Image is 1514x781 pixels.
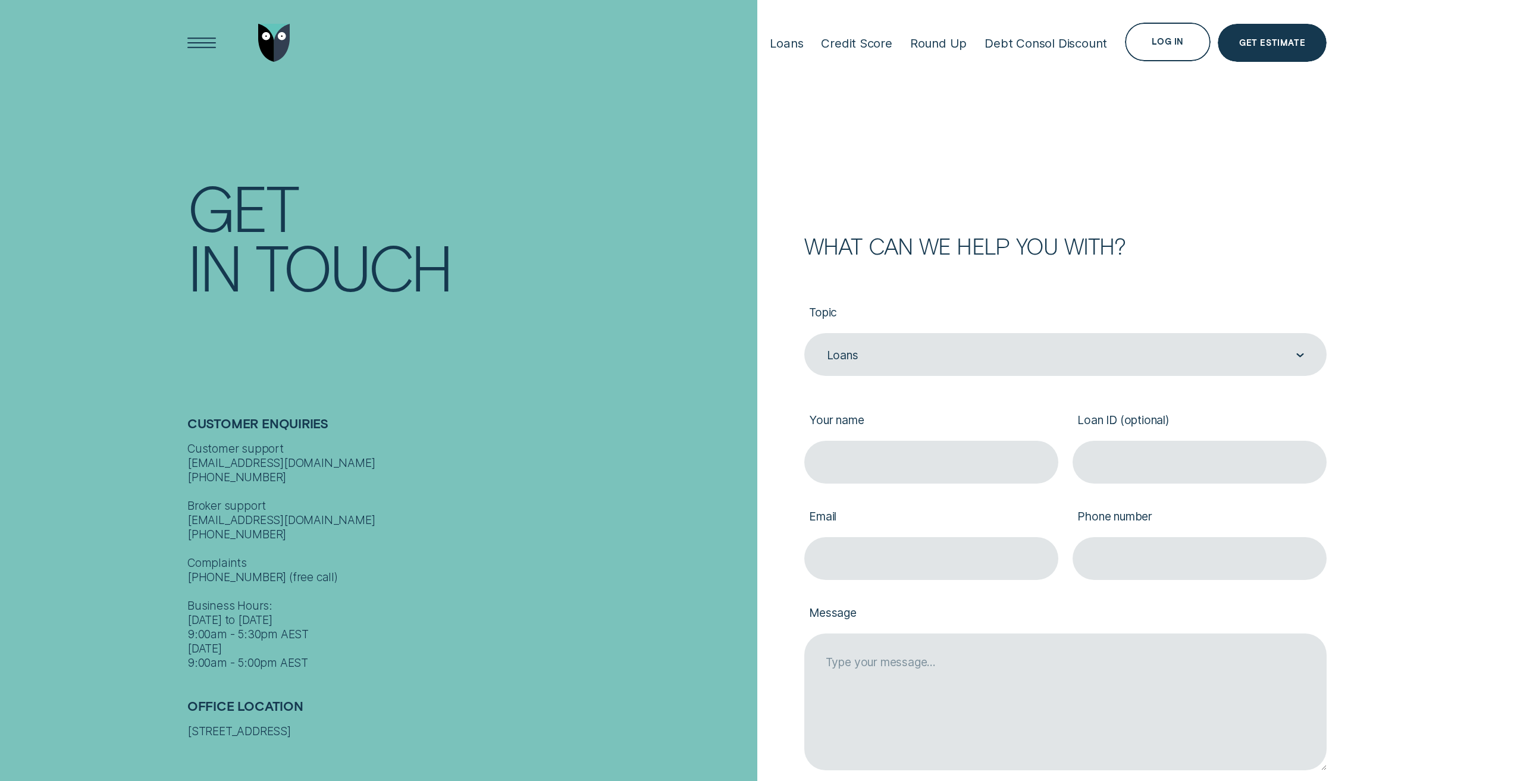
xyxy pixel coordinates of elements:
[821,36,892,51] div: Credit Score
[187,177,750,296] h1: Get In Touch
[804,401,1058,440] label: Your name
[804,294,1327,333] label: Topic
[258,24,290,62] img: Wisr
[187,177,297,236] div: Get
[187,441,750,670] div: Customer support [EMAIL_ADDRESS][DOMAIN_NAME] [PHONE_NUMBER] Broker support [EMAIL_ADDRESS][DOMAI...
[187,236,240,296] div: In
[187,416,750,441] h2: Customer Enquiries
[1218,24,1327,62] a: Get Estimate
[804,498,1058,537] label: Email
[1125,23,1211,61] button: Log in
[770,36,803,51] div: Loans
[183,24,221,62] button: Open Menu
[1073,498,1327,537] label: Phone number
[910,36,967,51] div: Round Up
[1073,401,1327,440] label: Loan ID (optional)
[804,236,1327,257] h2: What can we help you with?
[804,594,1327,633] label: Message
[985,36,1107,51] div: Debt Consol Discount
[187,698,750,724] h2: Office Location
[255,236,451,296] div: Touch
[827,348,858,362] div: Loans
[187,724,750,738] div: [STREET_ADDRESS]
